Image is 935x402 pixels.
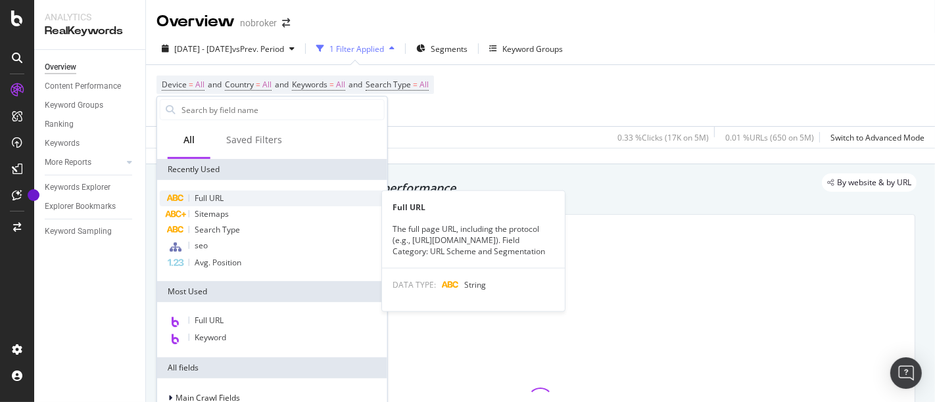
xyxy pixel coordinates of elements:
div: 1 Filter Applied [329,43,384,55]
span: Keywords [292,79,327,90]
div: Content Performance [45,79,121,93]
div: Keyword Groups [502,43,563,55]
div: Open Intercom Messenger [890,357,922,389]
div: Keyword Sampling [45,225,112,238]
a: Content Performance [45,79,136,93]
span: Full URL [195,192,224,204]
span: [DATE] - [DATE] [174,43,232,55]
span: All [195,76,204,94]
a: Overview [45,60,136,74]
a: Keywords Explorer [45,181,136,194]
a: Ranking [45,118,136,131]
div: Most Used [157,281,387,302]
div: Keyword Groups [45,99,103,112]
div: Keywords [45,137,80,150]
span: By website & by URL [837,179,911,187]
span: = [189,79,193,90]
div: More Reports [45,156,91,169]
div: nobroker [240,16,277,30]
span: Search Type [195,224,240,235]
div: Analytics [45,11,135,24]
div: All [183,133,195,146]
span: Full URL [195,315,224,326]
span: and [208,79,222,90]
span: DATA TYPE: [393,279,436,290]
div: Full URL [382,202,565,213]
div: arrow-right-arrow-left [282,18,290,28]
span: seo [195,240,208,251]
a: Keyword Groups [45,99,136,112]
div: All fields [157,357,387,378]
div: Ranking [45,118,74,131]
span: = [413,79,418,90]
div: RealKeywords [45,24,135,39]
a: More Reports [45,156,123,169]
span: = [256,79,260,90]
div: Explorer Bookmarks [45,200,116,213]
span: Device [162,79,187,90]
span: and [348,79,362,90]
div: The full page URL, including the protocol (e.g., [URL][DOMAIN_NAME]). Field Category: URL Scheme ... [382,223,565,257]
a: Keyword Sampling [45,225,136,238]
button: [DATE] - [DATE]vsPrev. Period [156,38,300,59]
span: Sitemaps [195,208,229,219]
span: String [464,279,486,290]
div: 0.33 % Clicks ( 17K on 5M ) [617,132,709,143]
span: = [329,79,334,90]
span: Avg. Position [195,257,241,268]
span: All [420,76,429,94]
span: Country [225,79,254,90]
span: All [262,76,272,94]
span: Search Type [366,79,411,90]
button: Switch to Advanced Mode [825,127,924,148]
div: Keywords Explorer [45,181,110,194]
span: Keyword [195,332,226,343]
button: 1 Filter Applied [311,38,400,59]
div: Saved Filters [226,133,282,146]
a: Keywords [45,137,136,150]
div: Recently Used [157,159,387,180]
div: Overview [45,60,76,74]
span: All [336,76,345,94]
span: and [275,79,289,90]
button: Keyword Groups [484,38,568,59]
a: Explorer Bookmarks [45,200,136,213]
div: Switch to Advanced Mode [830,132,924,143]
div: Tooltip anchor [28,189,39,201]
span: vs Prev. Period [232,43,284,55]
div: 0.01 % URLs ( 650 on 5M ) [725,132,814,143]
div: Overview [156,11,235,33]
input: Search by field name [180,100,384,120]
div: legacy label [822,173,917,192]
span: Segments [431,43,467,55]
button: Segments [411,38,473,59]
